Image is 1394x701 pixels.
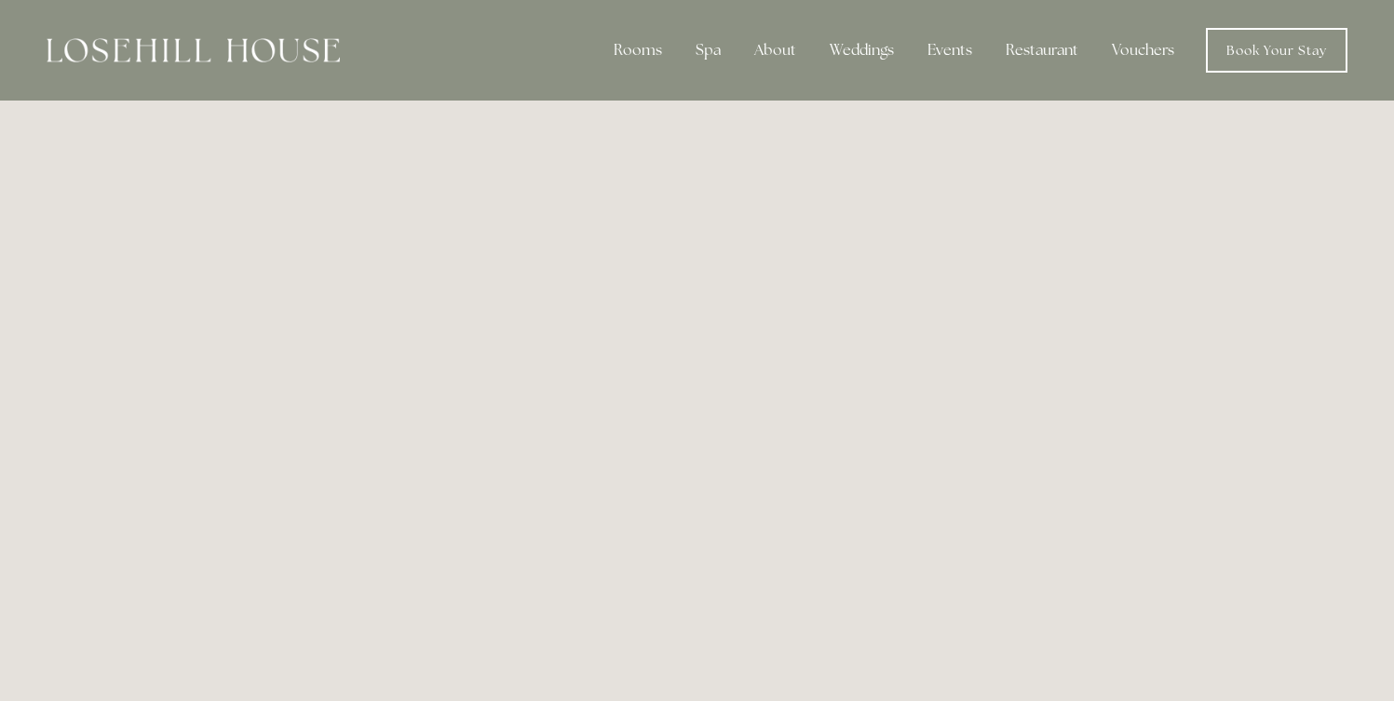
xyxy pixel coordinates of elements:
div: Weddings [815,32,909,69]
div: Rooms [599,32,677,69]
div: Spa [681,32,736,69]
div: Events [913,32,987,69]
a: Vouchers [1097,32,1189,69]
div: About [739,32,811,69]
a: Book Your Stay [1206,28,1347,73]
img: Losehill House [47,38,340,62]
div: Restaurant [991,32,1093,69]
